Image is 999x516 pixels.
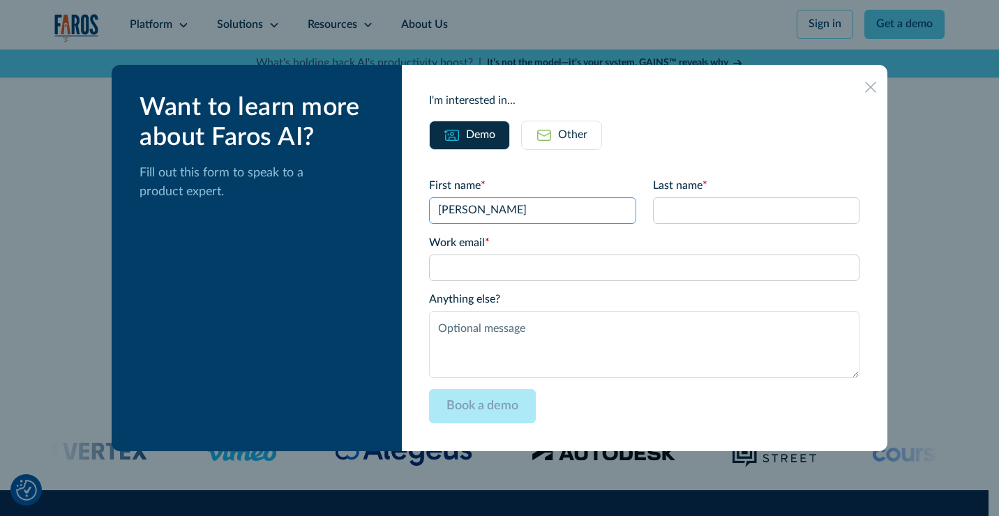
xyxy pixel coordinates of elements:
label: First name [429,178,636,195]
p: Fill out this form to speak to a product expert. [140,164,380,202]
label: Work email [429,235,859,252]
div: Demo [466,127,495,144]
form: Email Form [429,178,859,423]
div: Want to learn more about Faros AI? [140,93,380,153]
label: Last name [653,178,859,195]
input: Book a demo [429,389,536,423]
div: I'm interested in... [429,93,859,109]
div: Other [558,127,587,144]
label: Anything else? [429,291,859,308]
